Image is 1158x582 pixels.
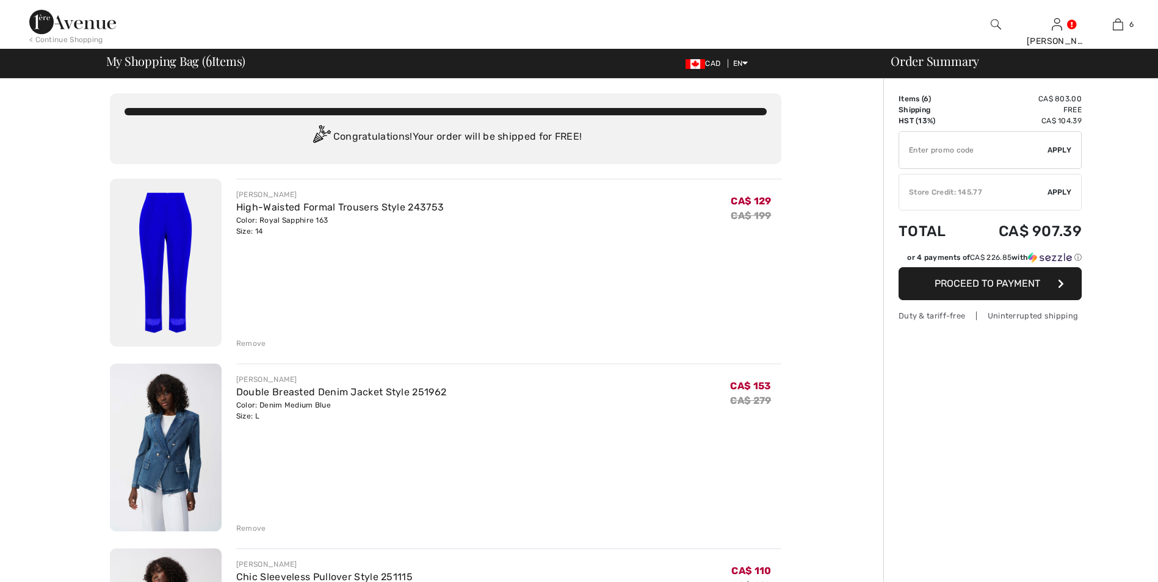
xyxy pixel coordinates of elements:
div: Duty & tariff-free | Uninterrupted shipping [899,310,1082,322]
span: EN [733,59,748,68]
span: CA$ 110 [731,565,771,577]
div: or 4 payments of with [907,252,1082,263]
div: [PERSON_NAME] [1027,35,1087,48]
div: Congratulations! Your order will be shipped for FREE! [125,125,767,149]
span: Apply [1048,145,1072,156]
td: CA$ 907.39 [965,210,1082,252]
div: [PERSON_NAME] [236,559,413,570]
span: 6 [1129,19,1134,30]
div: Remove [236,338,266,349]
s: CA$ 199 [731,210,771,221]
td: Total [899,210,965,252]
img: search the website [991,17,1001,32]
td: Shipping [899,104,965,115]
div: Color: Denim Medium Blue Size: L [236,400,446,422]
span: Apply [1048,187,1072,198]
div: [PERSON_NAME] [236,189,444,200]
input: Promo code [899,132,1048,168]
button: Proceed to Payment [899,267,1082,300]
div: < Continue Shopping [29,34,103,45]
div: Store Credit: 145.77 [899,187,1048,198]
img: My Bag [1113,17,1123,32]
img: 1ère Avenue [29,10,116,34]
td: Free [965,104,1082,115]
div: Remove [236,523,266,534]
span: Proceed to Payment [935,278,1040,289]
s: CA$ 279 [730,395,771,406]
span: 6 [924,95,928,103]
img: Sezzle [1028,252,1072,263]
td: Items ( ) [899,93,965,104]
td: CA$ 104.39 [965,115,1082,126]
div: Color: Royal Sapphire 163 Size: 14 [236,215,444,237]
img: Congratulation2.svg [309,125,333,149]
span: CAD [686,59,725,68]
img: Double Breasted Denim Jacket Style 251962 [110,364,222,531]
span: 6 [206,52,212,68]
span: My Shopping Bag ( Items) [106,55,246,67]
span: CA$ 129 [731,195,771,207]
a: Double Breasted Denim Jacket Style 251962 [236,386,446,398]
div: or 4 payments ofCA$ 226.85withSezzle Click to learn more about Sezzle [899,252,1082,267]
a: 6 [1088,17,1148,32]
td: HST (13%) [899,115,965,126]
div: Order Summary [876,55,1151,67]
a: High-Waisted Formal Trousers Style 243753 [236,201,444,213]
span: CA$ 226.85 [970,253,1011,262]
div: [PERSON_NAME] [236,374,446,385]
img: High-Waisted Formal Trousers Style 243753 [110,179,222,347]
td: CA$ 803.00 [965,93,1082,104]
a: Sign In [1052,18,1062,30]
span: CA$ 153 [730,380,771,392]
img: My Info [1052,17,1062,32]
img: Canadian Dollar [686,59,705,69]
